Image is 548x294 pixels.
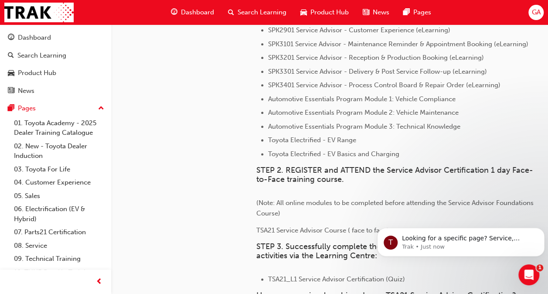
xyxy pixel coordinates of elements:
[268,40,528,48] span: SPK3101 Service Advisor - Maintenance Reminder & Appointment Booking (eLearning)
[256,165,533,185] span: STEP 2. REGISTER and ATTEND the Service Advisor Certification 1 day Face-to-Face training course.
[528,5,544,20] button: GA
[268,81,500,89] span: SPK3401 Service Advisor - Process Control Board & Repair Order (eLearning)
[18,68,56,78] div: Product Hub
[268,136,356,144] span: Toyota Electrified - EV Range
[3,28,108,100] button: DashboardSearch LearningProduct HubNews
[171,7,177,18] span: guage-icon
[8,52,14,60] span: search-icon
[8,69,14,77] span: car-icon
[10,189,108,203] a: 05. Sales
[518,264,539,285] iframe: Intercom live chat
[8,34,14,42] span: guage-icon
[531,7,540,17] span: GA
[268,95,456,103] span: Automotive Essentials Program Module 1: Vehicle Compliance
[268,150,399,158] span: Toyota Electrified - EV Basics and Charging
[3,100,108,116] button: Pages
[363,7,369,18] span: news-icon
[8,105,14,113] span: pages-icon
[164,3,221,21] a: guage-iconDashboard
[3,48,108,64] a: Search Learning
[4,3,74,22] img: Trak
[256,242,508,261] span: STEP 3. Successfully complete the following post course assessment activities via the Learning Ce...
[268,26,450,34] span: SPK2901 Service Advisor - Customer Experience (eLearning)
[10,266,108,279] a: 10. TUNE Rev-Up Training
[413,7,431,17] span: Pages
[181,7,214,17] span: Dashboard
[293,3,356,21] a: car-iconProduct Hub
[10,252,108,266] a: 09. Technical Training
[10,239,108,253] a: 08. Service
[17,51,66,61] div: Search Learning
[10,176,108,189] a: 04. Customer Experience
[256,226,389,234] span: TSA21 Service Advisor Course ( face to face)
[18,86,34,96] div: News
[3,65,108,81] a: Product Hub
[268,68,487,75] span: SPK3301 Service Advisor - Delivery & Post Service Follow-up (eLearning)
[268,275,405,283] span: TSA21_L1 Service Advisor Certification (Quiz)
[10,202,108,226] a: 06. Electrification (EV & Hybrid)
[396,3,438,21] a: pages-iconPages
[10,163,108,176] a: 03. Toyota For Life
[221,3,293,21] a: search-iconSearch Learning
[10,226,108,239] a: 07. Parts21 Certification
[96,277,102,287] span: prev-icon
[536,264,543,271] span: 1
[238,7,286,17] span: Search Learning
[268,54,484,62] span: SPK3201 Service Advisor - Reception & Production Booking (eLearning)
[268,109,459,116] span: Automotive Essentials Program Module 2: Vehicle Maintenance
[373,7,389,17] span: News
[18,33,51,43] div: Dashboard
[8,87,14,95] span: news-icon
[3,30,108,46] a: Dashboard
[310,7,349,17] span: Product Hub
[98,103,104,114] span: up-icon
[356,3,396,21] a: news-iconNews
[228,7,234,18] span: search-icon
[300,7,307,18] span: car-icon
[268,123,460,130] span: Automotive Essentials Program Module 3: Technical Knowledge
[18,103,36,113] div: Pages
[403,7,410,18] span: pages-icon
[3,83,108,99] a: News
[10,140,108,163] a: 02. New - Toyota Dealer Induction
[374,209,548,270] iframe: Intercom notifications message
[256,199,535,217] span: (Note: All online modules to be completed before attending the Service Advisor Foundations Course)
[10,116,108,140] a: 01. Toyota Academy - 2025 Dealer Training Catalogue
